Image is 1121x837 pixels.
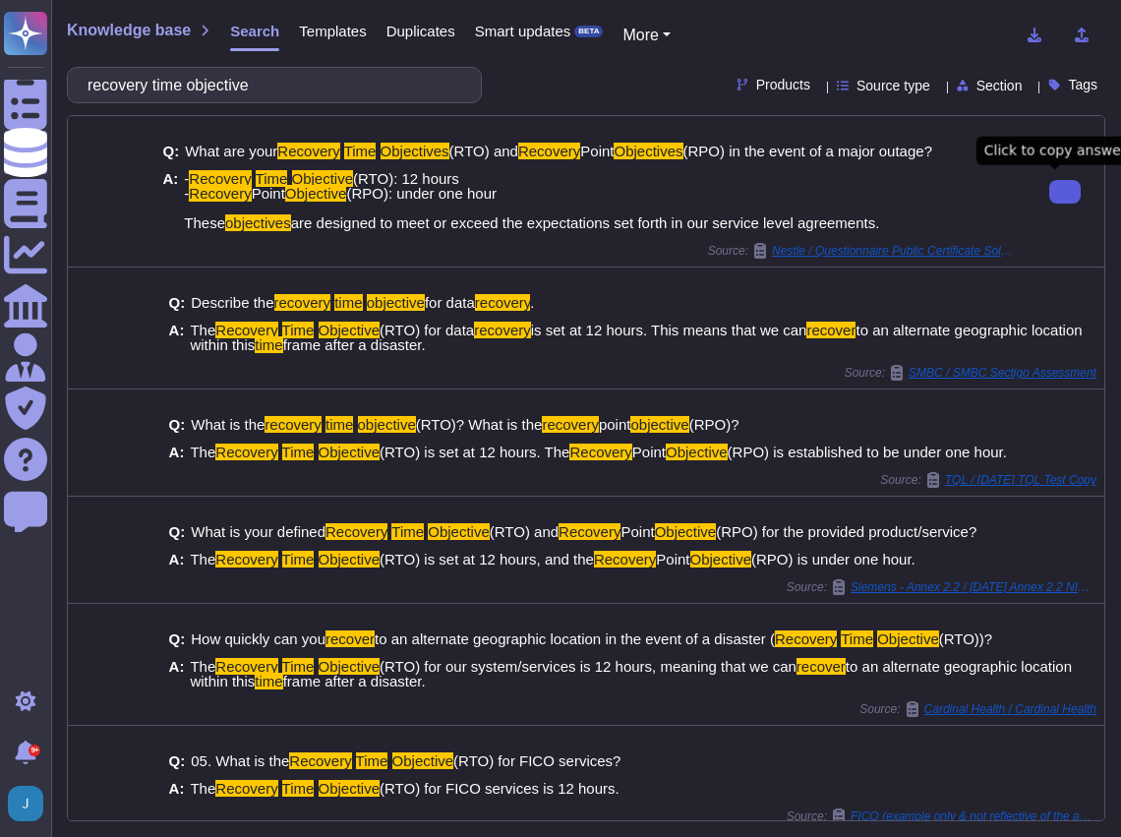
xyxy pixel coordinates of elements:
mark: time [325,416,353,433]
span: Source: [880,472,1096,488]
span: Source type [856,79,930,92]
mark: time [255,673,282,689]
span: (RPO) in the event of a major outage? [683,143,932,159]
button: More [622,24,671,47]
span: (RTO) and [490,523,559,540]
mark: Objective [319,551,381,568]
span: to an alternate geographic location in the event of a disaster ( [375,630,775,647]
mark: recovery [274,294,331,311]
mark: Recovery [215,444,277,460]
span: Source: [708,243,1018,259]
span: Point [580,143,614,159]
span: Source: [787,579,1096,595]
b: A: [169,445,185,459]
span: Source: [859,701,1096,717]
mark: Recovery [277,143,339,159]
mark: Time [282,658,315,675]
mark: Time [282,322,315,338]
span: Duplicates [386,24,455,38]
mark: Objective [392,752,454,769]
div: 9+ [29,745,40,756]
mark: Recovery [559,523,620,540]
span: to an alternate geographic location within this [190,322,1082,353]
span: FICO (example only & not reflective of the actual survey) / Sectigo, Inc FICO Third Party Risk As... [851,810,1096,822]
span: (RTO) and [449,143,518,159]
mark: Recovery [215,780,277,797]
span: What is your defined [191,523,325,540]
span: Nestle / Questionnaire Public Certificate Solution [772,245,1018,257]
span: The [190,444,215,460]
mark: Time [356,752,388,769]
b: Q: [162,144,179,158]
span: (RPO)? [689,416,739,433]
span: What is the [191,416,265,433]
mark: recovery [475,294,530,311]
mark: Recovery [775,630,837,647]
span: Siemens - Annex 2.2 / [DATE] Annex 2.2 NIS2 SaaS Supplier Due Diligence Assessment Copy [851,581,1096,593]
span: The [190,551,215,568]
span: - [184,170,189,187]
span: (RPO): under one hour These [184,185,497,231]
mark: Time [282,551,315,568]
span: frame after a disaster. [283,336,426,353]
span: Point [620,523,654,540]
span: Point [252,185,285,202]
span: (RTO) is set at 12 hours. The [380,444,569,460]
img: user [8,786,43,821]
span: Cardinal Health / Cardinal Health [924,703,1096,715]
mark: Objective [319,780,381,797]
span: (RTO))? [939,630,992,647]
mark: Recovery [215,551,277,568]
mark: Objective [285,185,347,202]
mark: Objectives [381,143,449,159]
mark: Objective [655,523,717,540]
span: TQL / [DATE] TQL Test Copy [945,474,1096,486]
mark: Time [282,444,315,460]
span: (RTO) for FICO services is 12 hours. [380,780,619,797]
b: A: [169,781,185,796]
mark: Objective [877,630,939,647]
div: BETA [574,26,603,37]
mark: Recovery [289,752,351,769]
mark: objective [358,416,416,433]
span: point [599,416,631,433]
b: Q: [169,631,186,646]
mark: Recovery [569,444,631,460]
mark: Objective [319,444,381,460]
span: Search [230,24,279,38]
mark: Time [391,523,424,540]
span: Point [632,444,666,460]
mark: objective [367,294,425,311]
mark: Recovery [594,551,656,568]
input: Search a question or template... [78,68,461,102]
mark: objectives [225,214,291,231]
button: user [4,782,57,825]
span: Smart updates [475,24,571,38]
span: Knowledge base [67,23,191,38]
span: for data [425,294,475,311]
b: A: [169,659,185,688]
b: A: [162,171,178,230]
span: Describe the [191,294,273,311]
mark: Recovery [215,322,277,338]
mark: recover [796,658,846,675]
mark: Recovery [189,170,251,187]
span: (RTO): 12 hours - [184,170,459,202]
mark: recovery [474,322,531,338]
span: The [190,658,215,675]
mark: Recovery [518,143,580,159]
b: Q: [169,417,186,432]
mark: Objective [666,444,728,460]
span: Tags [1068,78,1097,91]
span: Source: [787,808,1096,824]
span: . [530,294,534,311]
span: Source: [845,365,1096,381]
mark: Time [841,630,873,647]
b: A: [169,552,185,567]
mark: recovery [265,416,322,433]
mark: recovery [542,416,599,433]
span: Section [976,79,1023,92]
mark: Objective [428,523,490,540]
mark: Objective [319,658,381,675]
span: Templates [299,24,366,38]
